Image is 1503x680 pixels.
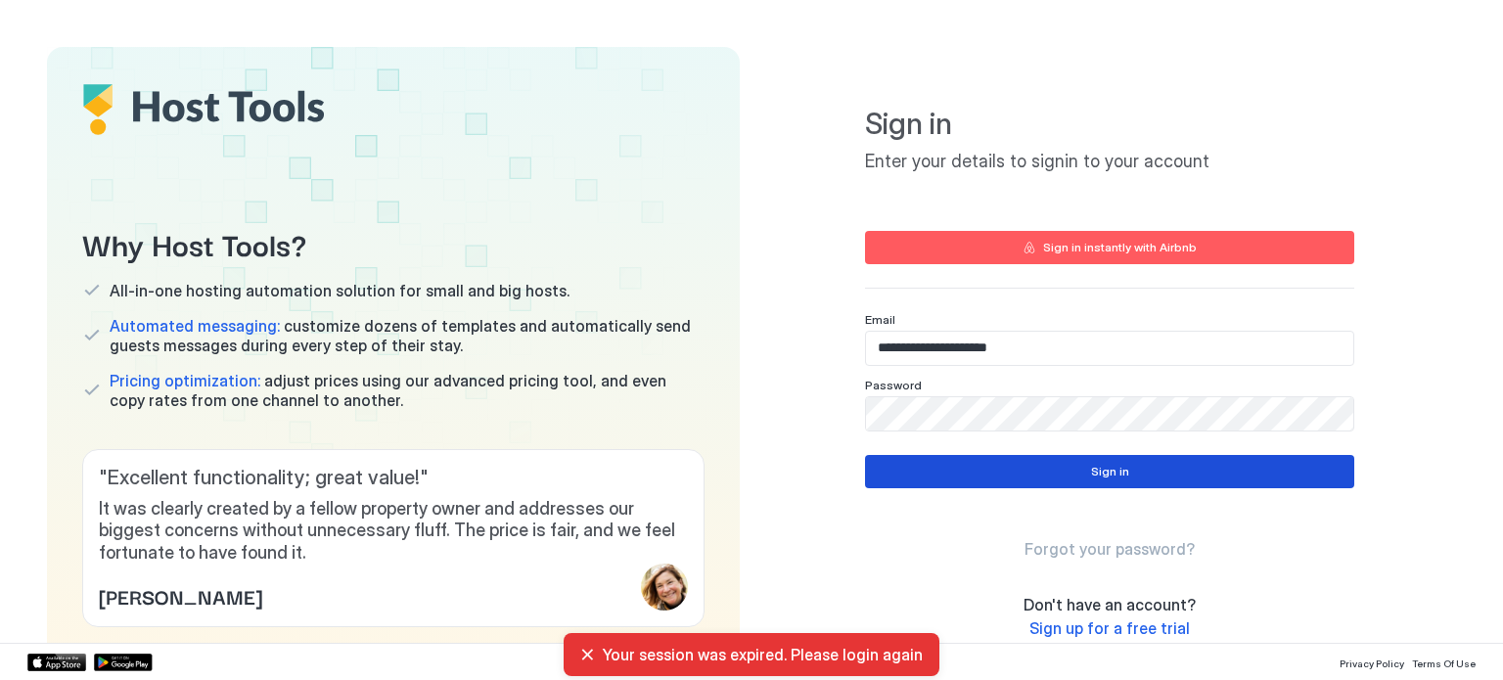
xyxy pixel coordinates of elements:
[865,455,1354,488] button: Sign in
[110,371,260,390] span: Pricing optimization:
[110,316,705,355] span: customize dozens of templates and automatically send guests messages during every step of their s...
[866,397,1353,431] input: Input Field
[865,378,922,392] span: Password
[110,281,569,300] span: All-in-one hosting automation solution for small and big hosts.
[82,221,705,265] span: Why Host Tools?
[1043,239,1197,256] div: Sign in instantly with Airbnb
[1025,539,1195,560] a: Forgot your password?
[1025,539,1195,559] span: Forgot your password?
[1024,595,1196,614] span: Don't have an account?
[641,564,688,611] div: profile
[865,312,895,327] span: Email
[20,613,67,660] iframe: Intercom live chat
[110,316,280,336] span: Automated messaging:
[99,466,688,490] span: " Excellent functionality; great value! "
[99,581,262,611] span: [PERSON_NAME]
[110,371,705,410] span: adjust prices using our advanced pricing tool, and even copy rates from one channel to another.
[866,332,1353,365] input: Input Field
[1029,618,1190,638] span: Sign up for a free trial
[603,645,924,664] span: Your session was expired. Please login again
[1091,463,1129,480] div: Sign in
[865,106,1354,143] span: Sign in
[1029,618,1190,639] a: Sign up for a free trial
[865,151,1354,173] span: Enter your details to signin to your account
[865,231,1354,264] button: Sign in instantly with Airbnb
[99,498,688,565] span: It was clearly created by a fellow property owner and addresses our biggest concerns without unne...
